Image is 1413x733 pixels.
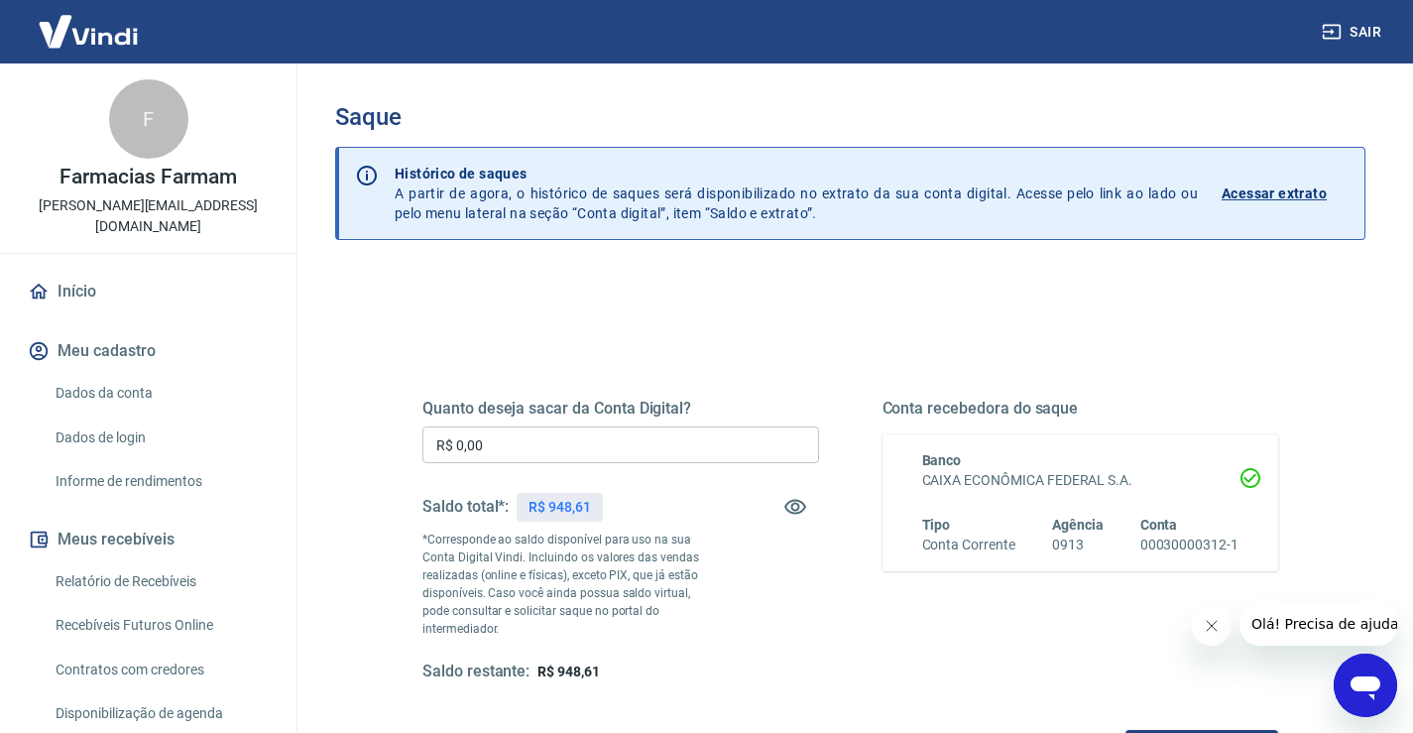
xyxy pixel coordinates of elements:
p: *Corresponde ao saldo disponível para uso na sua Conta Digital Vindi. Incluindo os valores das ve... [422,531,720,638]
a: Dados da conta [48,373,273,414]
span: Olá! Precisa de ajuda? [12,14,167,30]
span: Banco [922,452,962,468]
p: Histórico de saques [395,164,1198,183]
p: A partir de agora, o histórico de saques será disponibilizado no extrato da sua conta digital. Ac... [395,164,1198,223]
button: Meu cadastro [24,329,273,373]
h5: Saldo total*: [422,497,509,517]
iframe: Botão para abrir a janela de mensagens [1334,654,1397,717]
h6: Conta Corrente [922,535,1015,555]
h6: CAIXA ECONÔMICA FEDERAL S.A. [922,470,1239,491]
span: Conta [1140,517,1178,533]
a: Contratos com credores [48,650,273,690]
iframe: Fechar mensagem [1192,606,1232,646]
button: Meus recebíveis [24,518,273,561]
p: Farmacias Farmam [59,167,236,187]
span: R$ 948,61 [537,664,600,679]
p: Acessar extrato [1222,183,1327,203]
h6: 00030000312-1 [1140,535,1238,555]
span: Tipo [922,517,951,533]
h3: Saque [335,103,1365,131]
iframe: Mensagem da empresa [1239,602,1397,646]
a: Dados de login [48,418,273,458]
a: Informe de rendimentos [48,461,273,502]
p: R$ 948,61 [529,497,591,518]
h5: Quanto deseja sacar da Conta Digital? [422,399,819,419]
p: [PERSON_NAME][EMAIL_ADDRESS][DOMAIN_NAME] [16,195,281,237]
div: F [109,79,188,159]
h5: Saldo restante: [422,662,530,682]
h6: 0913 [1052,535,1104,555]
a: Início [24,270,273,313]
img: Vindi [24,1,153,61]
button: Sair [1318,14,1389,51]
a: Acessar extrato [1222,164,1349,223]
h5: Conta recebedora do saque [883,399,1279,419]
a: Relatório de Recebíveis [48,561,273,602]
a: Recebíveis Futuros Online [48,605,273,646]
span: Agência [1052,517,1104,533]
